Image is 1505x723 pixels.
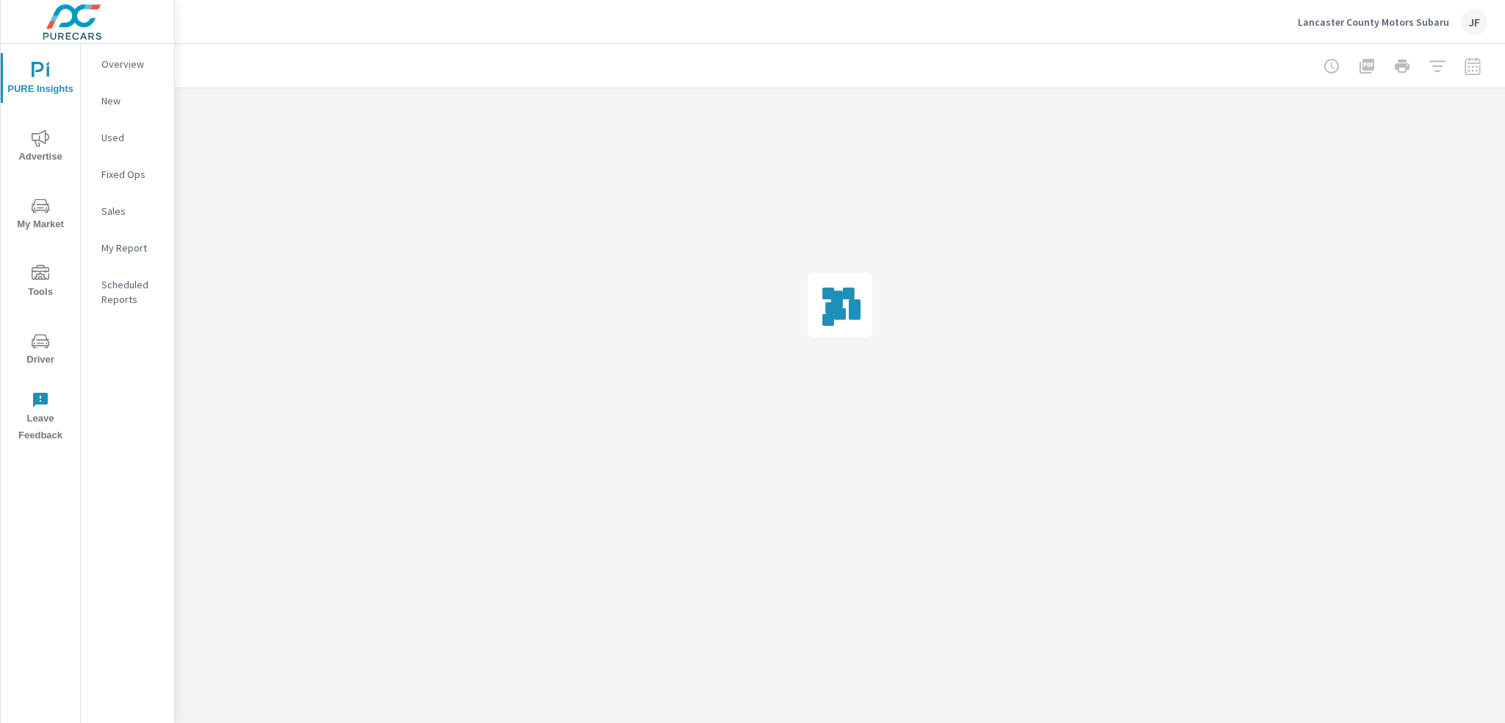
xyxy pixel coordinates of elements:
span: Advertise [5,129,76,165]
div: Scheduled Reports [81,274,174,310]
div: Fixed Ops [81,163,174,185]
div: Overview [81,53,174,75]
p: New [101,93,162,108]
p: Fixed Ops [101,167,162,182]
p: Sales [101,204,162,218]
p: Overview [101,57,162,71]
p: Lancaster County Motors Subaru [1298,15,1449,29]
div: Used [81,127,174,149]
span: My Market [5,197,76,233]
div: My Report [81,237,174,259]
div: New [81,90,174,112]
span: PURE Insights [5,62,76,98]
span: Driver [5,332,76,368]
p: Used [101,130,162,145]
p: My Report [101,241,162,255]
p: Scheduled Reports [101,277,162,307]
span: Tools [5,265,76,301]
div: nav menu [1,44,80,450]
span: Leave Feedback [5,391,76,444]
div: JF [1461,9,1487,35]
div: Sales [81,200,174,222]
